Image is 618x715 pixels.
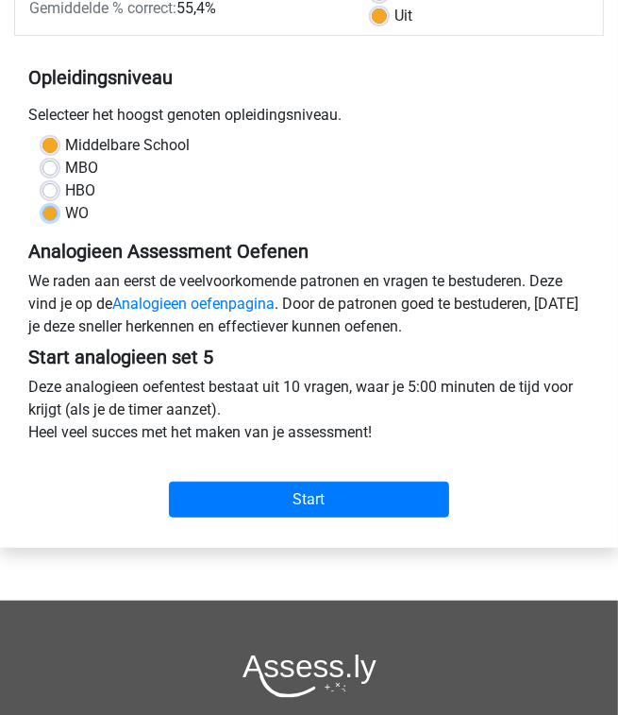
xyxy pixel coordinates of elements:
h5: Opleidingsniveau [28,59,590,96]
h5: Start analogieen set 5 [28,346,590,368]
a: Analogieen oefenpagina [112,295,275,313]
div: Deze analogieen oefentest bestaat uit 10 vragen, waar je 5:00 minuten de tijd voor krijgt (als je... [14,376,604,451]
label: Middelbare School [65,134,190,157]
label: HBO [65,179,95,202]
label: MBO [65,157,98,179]
div: We raden aan eerst de veelvoorkomende patronen en vragen te bestuderen. Deze vind je op de . Door... [14,270,604,346]
input: Start [169,482,450,518]
h5: Analogieen Assessment Oefenen [28,240,590,263]
div: Selecteer het hoogst genoten opleidingsniveau. [14,104,604,134]
img: Assessly logo [242,654,376,698]
label: Uit [394,5,412,27]
label: WO [65,202,89,225]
